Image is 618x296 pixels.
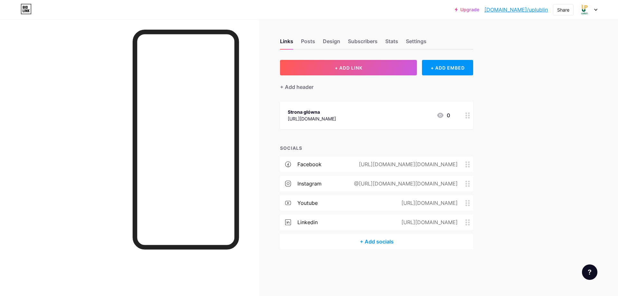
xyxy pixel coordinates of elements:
[280,234,473,249] div: + Add socials
[280,60,417,75] button: + ADD LINK
[323,37,340,49] div: Design
[297,218,318,226] div: linkedin
[344,180,465,187] div: @[URL][DOMAIN_NAME][DOMAIN_NAME]
[297,180,322,187] div: instagram
[348,37,378,49] div: Subscribers
[301,37,315,49] div: Posts
[557,6,569,13] div: Share
[288,109,336,115] div: Strona główna
[422,60,473,75] div: + ADD EMBED
[578,4,591,16] img: uplublin
[406,37,426,49] div: Settings
[391,199,465,207] div: [URL][DOMAIN_NAME]
[455,7,479,12] a: Upgrade
[484,6,548,14] a: [DOMAIN_NAME]/uplublin
[385,37,398,49] div: Stats
[297,160,322,168] div: facebook
[280,37,293,49] div: Links
[349,160,465,168] div: [URL][DOMAIN_NAME][DOMAIN_NAME]
[335,65,362,71] span: + ADD LINK
[280,83,314,91] div: + Add header
[288,115,336,122] div: [URL][DOMAIN_NAME]
[391,218,465,226] div: [URL][DOMAIN_NAME]
[297,199,318,207] div: youtube
[436,111,450,119] div: 0
[280,145,473,151] div: SOCIALS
